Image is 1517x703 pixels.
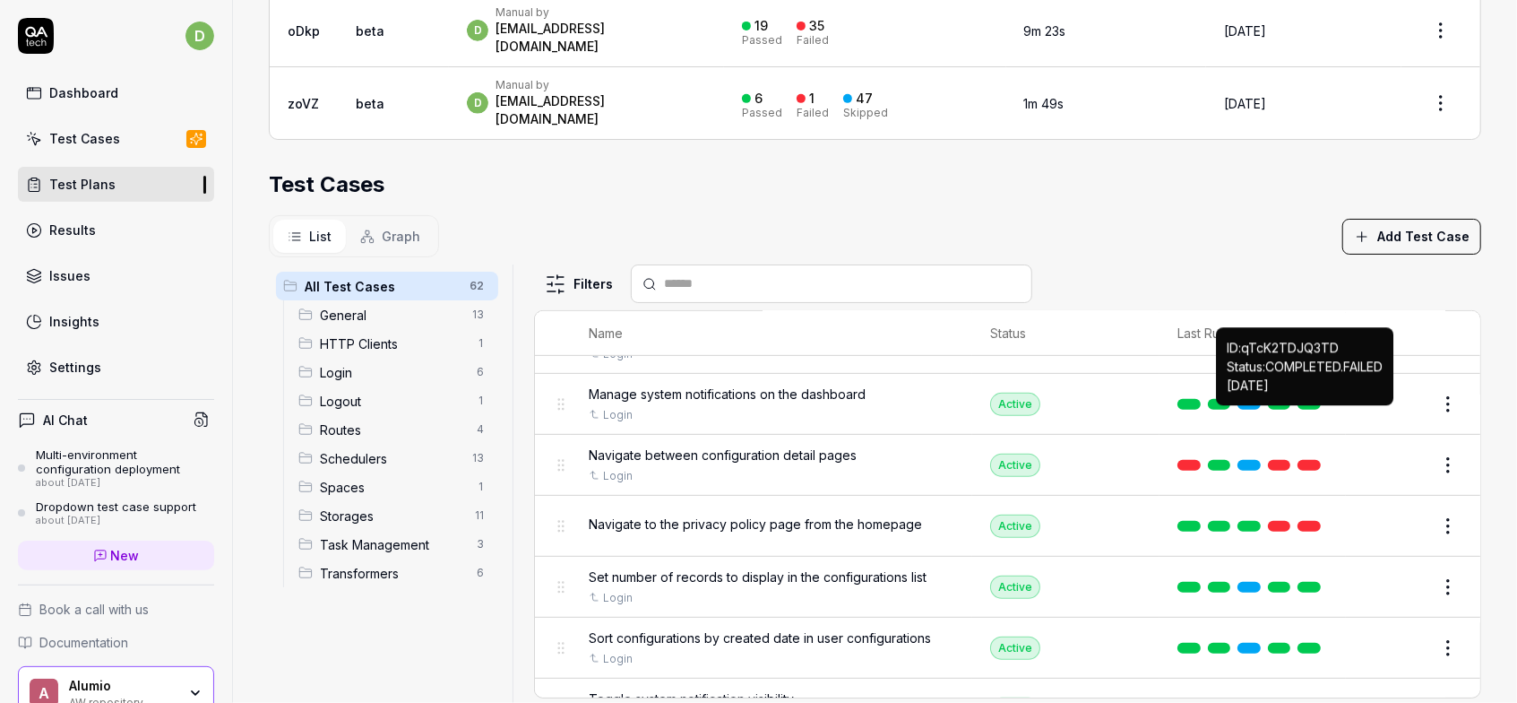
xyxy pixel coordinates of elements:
button: List [273,220,346,253]
a: Login [603,651,633,667]
span: HTTP Clients [320,334,466,353]
div: Drag to reorderRoutes4 [291,415,498,444]
div: Active [990,454,1040,477]
div: Drag to reorderGeneral13 [291,300,498,329]
button: Filters [534,266,624,302]
span: Navigate between configuration detail pages [589,446,857,464]
span: Spaces [320,478,466,497]
span: Routes [320,421,466,439]
button: Add Test Case [1342,219,1481,255]
a: beta [356,96,384,111]
div: Active [990,576,1040,599]
span: Set number of records to display in the configurations list [589,568,927,586]
div: Results [49,221,96,239]
tr: Set number of records to display in the configurations listLoginActive [535,557,1480,618]
a: Settings [18,350,214,385]
div: Active [990,393,1040,416]
div: Drag to reorderTransformers6 [291,559,498,587]
div: Manual by [496,5,706,20]
a: Login [603,468,633,484]
tr: Navigate between configuration detail pagesLoginActive [535,435,1480,496]
div: Multi-environment configuration deployment [36,447,214,477]
div: [EMAIL_ADDRESS][DOMAIN_NAME] [496,20,706,56]
div: Issues [49,266,91,285]
span: Book a call with us [39,600,149,619]
div: Skipped [843,108,888,118]
span: Login [320,363,466,382]
time: 9m 23s [1024,23,1066,39]
div: Active [990,515,1040,538]
div: 19 [754,18,768,34]
p: ID: qTcK2TDJQ3TD Status: COMPLETED . FAILED [1227,338,1383,395]
div: Test Cases [49,129,120,148]
a: Issues [18,258,214,293]
div: Dashboard [49,83,118,102]
span: Task Management [320,535,466,554]
div: Alumio [69,678,177,694]
div: about [DATE] [36,515,196,527]
div: Active [990,637,1040,660]
span: d [467,20,488,41]
span: 6 [470,562,491,584]
span: Sort configurations by created date in user configurations [589,629,931,647]
span: Schedulers [320,449,461,468]
div: Failed [797,35,829,46]
div: Failed [797,108,829,118]
a: oDkp [288,23,320,39]
div: Drag to reorderTask Management3 [291,530,498,559]
span: Documentation [39,633,128,652]
span: List [309,227,332,246]
time: [DATE] [1224,96,1266,111]
span: Logout [320,392,466,411]
div: Drag to reorderSchedulers13 [291,444,498,473]
div: 1 [809,91,815,107]
tr: Sort configurations by created date in user configurationsLoginActive [535,618,1480,679]
a: Dashboard [18,75,214,110]
div: Settings [49,358,101,377]
a: beta [356,23,384,39]
span: 13 [465,304,491,325]
span: All Test Cases [305,277,459,296]
span: 11 [468,505,491,526]
th: Name [571,311,972,356]
div: Drag to reorderSpaces1 [291,473,498,501]
span: Navigate to the privacy policy page from the homepage [589,515,922,534]
div: 6 [754,91,763,107]
span: 3 [470,534,491,555]
th: Status [972,311,1159,356]
span: Graph [382,227,420,246]
a: Insights [18,304,214,339]
a: Results [18,213,214,247]
span: General [320,306,461,325]
time: 1m 49s [1024,96,1064,111]
tr: Navigate to the privacy policy page from the homepageActive [535,496,1480,557]
a: Book a call with us [18,600,214,619]
a: New [18,541,214,570]
div: Drag to reorderLogout1 [291,386,498,415]
span: 62 [462,275,491,297]
div: 47 [856,91,873,107]
span: Manage system notifications on the dashboard [589,385,866,404]
span: d [185,22,214,50]
a: Test Cases [18,121,214,156]
div: about [DATE] [36,477,214,490]
a: Login [603,590,633,606]
button: d [185,18,214,54]
span: 1 [470,390,491,412]
div: Insights [49,312,99,331]
div: 35 [809,18,824,34]
time: [DATE] [1224,23,1266,39]
button: Graph [346,220,435,253]
span: New [111,546,140,565]
span: 1 [470,333,491,354]
a: Dropdown test case supportabout [DATE] [18,499,214,526]
a: Multi-environment configuration deploymentabout [DATE] [18,447,214,489]
div: Test Plans [49,175,116,194]
tr: Manage system notifications on the dashboardLoginActive [535,374,1480,435]
span: d [467,92,488,114]
h4: AI Chat [43,411,88,430]
span: Storages [320,507,464,525]
div: [EMAIL_ADDRESS][DOMAIN_NAME] [496,92,706,128]
div: Dropdown test case support [36,499,196,514]
span: 13 [465,447,491,469]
